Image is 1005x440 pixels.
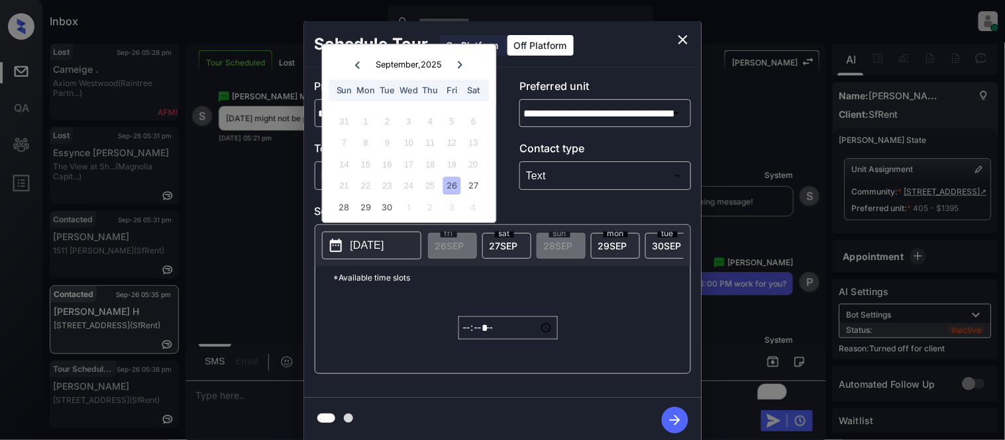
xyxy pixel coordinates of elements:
div: Not available Sunday, September 21st, 2025 [335,177,353,195]
div: Sun [335,81,353,99]
span: sat [495,230,514,238]
div: Choose Saturday, October 4th, 2025 [464,198,482,216]
div: Not available Friday, September 12th, 2025 [443,134,461,152]
div: Not available Tuesday, September 2nd, 2025 [378,112,396,130]
div: Not available Monday, September 22nd, 2025 [357,177,375,195]
p: Contact type [519,140,691,161]
div: Choose Tuesday, September 30th, 2025 [378,198,396,216]
div: Not available Monday, September 15th, 2025 [357,155,375,173]
div: Choose Thursday, October 2nd, 2025 [421,198,439,216]
p: *Available time slots [334,266,690,289]
div: off-platform-time-select [458,289,558,367]
p: [DATE] [350,238,384,253]
div: Not available Friday, September 5th, 2025 [443,112,461,130]
div: September , 2025 [376,60,442,69]
button: close [670,26,696,53]
div: Not available Monday, September 8th, 2025 [357,134,375,152]
h2: Schedule Tour [304,21,439,67]
div: Not available Wednesday, September 3rd, 2025 [400,112,418,130]
div: Sat [464,81,482,99]
div: Choose Sunday, September 28th, 2025 [335,198,353,216]
div: Text [523,165,688,187]
div: Choose Saturday, September 27th, 2025 [464,177,482,195]
div: Tue [378,81,396,99]
div: In Person [318,165,483,187]
div: Choose Monday, September 29th, 2025 [357,198,375,216]
div: Choose Friday, October 3rd, 2025 [443,198,461,216]
span: 27 SEP [490,240,518,251]
div: date-select [482,233,531,259]
div: Not available Thursday, September 4th, 2025 [421,112,439,130]
div: Not available Tuesday, September 9th, 2025 [378,134,396,152]
div: Not available Thursday, September 11th, 2025 [421,134,439,152]
div: Not available Sunday, August 31st, 2025 [335,112,353,130]
p: Select slot [315,203,691,224]
div: Fri [443,81,461,99]
div: Not available Wednesday, September 24th, 2025 [400,177,418,195]
div: Not available Friday, September 19th, 2025 [443,155,461,173]
div: Not available Thursday, September 25th, 2025 [421,177,439,195]
div: Not available Tuesday, September 16th, 2025 [378,155,396,173]
div: Not available Tuesday, September 23rd, 2025 [378,177,396,195]
p: Preferred community [315,78,486,99]
div: Wed [400,81,418,99]
button: [DATE] [322,232,421,259]
p: Tour type [315,140,486,161]
button: Open [667,104,686,122]
span: 30 SEP [653,240,682,251]
span: tue [658,230,678,238]
div: Not available Monday, September 1st, 2025 [357,112,375,130]
div: Choose Friday, September 26th, 2025 [443,177,461,195]
div: Not available Saturday, September 20th, 2025 [464,155,482,173]
div: Not available Sunday, September 14th, 2025 [335,155,353,173]
div: date-select [645,233,694,259]
div: Not available Wednesday, September 10th, 2025 [400,134,418,152]
span: mon [604,230,628,238]
span: 29 SEP [598,240,627,251]
div: Choose Wednesday, October 1st, 2025 [400,198,418,216]
p: Preferred unit [519,78,691,99]
div: Thu [421,81,439,99]
div: Not available Wednesday, September 17th, 2025 [400,155,418,173]
div: Not available Thursday, September 18th, 2025 [421,155,439,173]
div: On Platform [440,35,505,56]
div: Not available Saturday, September 6th, 2025 [464,112,482,130]
div: date-select [591,233,640,259]
div: month 2025-09 [327,110,492,218]
div: Not available Sunday, September 7th, 2025 [335,134,353,152]
div: Not available Saturday, September 13th, 2025 [464,134,482,152]
div: Off Platform [507,35,574,56]
div: Mon [357,81,375,99]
